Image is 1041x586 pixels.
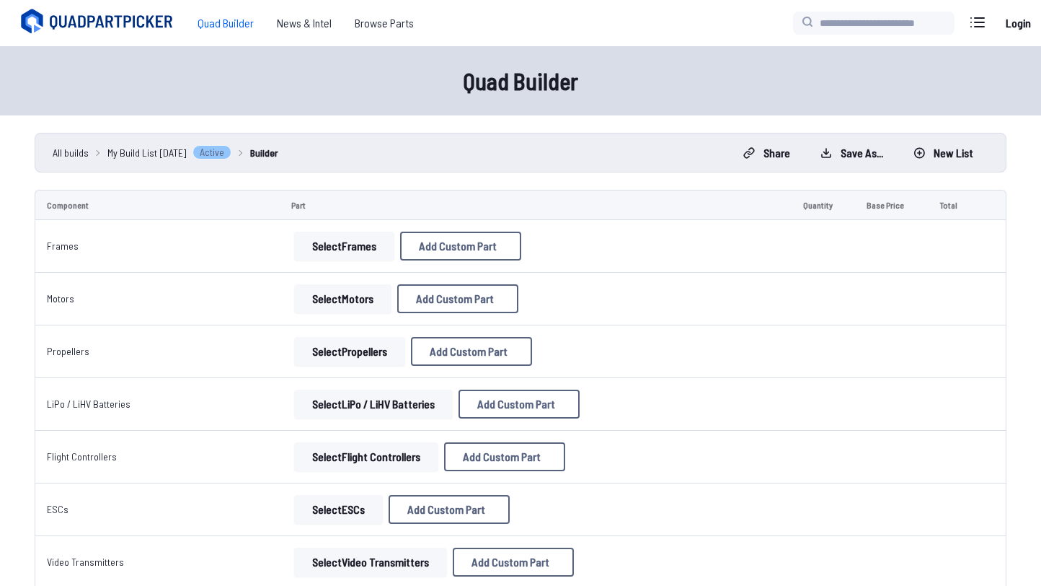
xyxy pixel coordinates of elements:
[35,190,280,220] td: Component
[416,293,494,305] span: Add Custom Part
[444,442,565,471] button: Add Custom Part
[731,141,802,165] button: Share
[291,284,394,313] a: SelectMotors
[291,442,441,471] a: SelectFlight Controllers
[928,190,978,220] td: Total
[291,232,397,261] a: SelectFrames
[294,284,391,313] button: SelectMotors
[291,337,408,366] a: SelectPropellers
[47,398,130,410] a: LiPo / LiHV Batteries
[47,503,68,515] a: ESCs
[291,495,386,524] a: SelectESCs
[419,240,497,252] span: Add Custom Part
[294,337,405,366] button: SelectPropellers
[186,9,265,38] a: Quad Builder
[294,442,438,471] button: SelectFlight Controllers
[901,141,985,165] button: New List
[855,190,928,220] td: Base Price
[250,145,278,160] a: Builder
[192,145,231,159] span: Active
[463,451,541,463] span: Add Custom Part
[471,556,549,568] span: Add Custom Part
[47,450,117,463] a: Flight Controllers
[459,390,580,419] button: Add Custom Part
[389,495,510,524] button: Add Custom Part
[397,284,518,313] button: Add Custom Part
[808,141,895,165] button: Save as...
[107,145,231,160] a: My Build List [DATE]Active
[59,64,982,98] h1: Quad Builder
[47,345,89,357] a: Propellers
[280,190,792,220] td: Part
[53,145,89,160] a: All builds
[265,9,343,38] a: News & Intel
[294,232,394,261] button: SelectFrames
[294,390,453,419] button: SelectLiPo / LiHV Batteries
[294,495,383,524] button: SelectESCs
[47,240,79,252] a: Frames
[343,9,425,38] a: Browse Parts
[400,232,521,261] button: Add Custom Part
[291,548,450,577] a: SelectVideo Transmitters
[47,292,74,305] a: Motors
[430,346,508,357] span: Add Custom Part
[411,337,532,366] button: Add Custom Part
[407,504,485,515] span: Add Custom Part
[47,556,124,568] a: Video Transmitters
[792,190,855,220] td: Quantity
[294,548,447,577] button: SelectVideo Transmitters
[477,398,555,410] span: Add Custom Part
[107,145,187,160] span: My Build List [DATE]
[1001,9,1035,38] a: Login
[291,390,456,419] a: SelectLiPo / LiHV Batteries
[453,548,574,577] button: Add Custom Part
